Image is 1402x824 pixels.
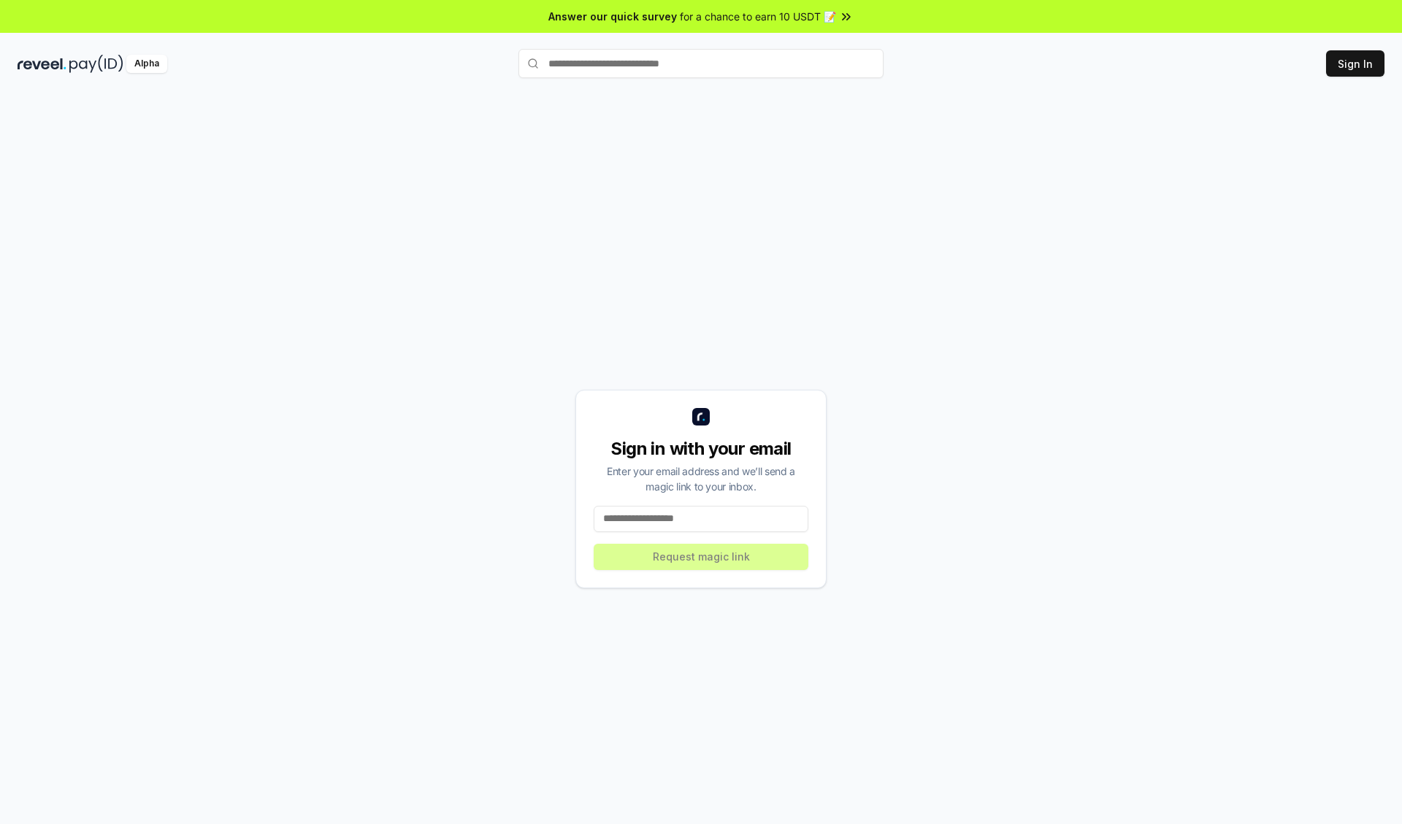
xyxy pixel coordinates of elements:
img: logo_small [692,408,710,426]
span: for a chance to earn 10 USDT 📝 [680,9,836,24]
div: Enter your email address and we’ll send a magic link to your inbox. [594,463,808,494]
img: pay_id [69,55,123,73]
img: reveel_dark [18,55,66,73]
button: Sign In [1326,50,1384,77]
div: Sign in with your email [594,437,808,461]
span: Answer our quick survey [548,9,677,24]
div: Alpha [126,55,167,73]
